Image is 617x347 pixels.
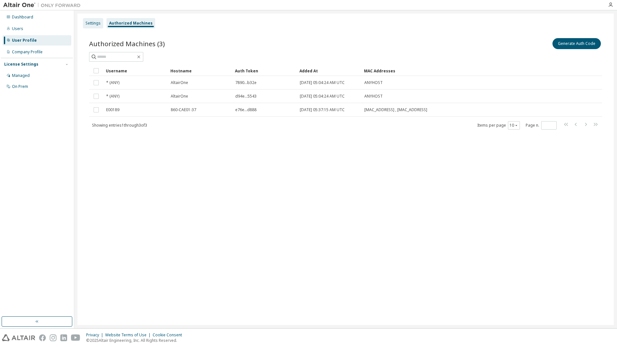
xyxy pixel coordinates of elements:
span: * (ANY) [106,94,119,99]
span: 7890...b32e [235,80,257,85]
div: Company Profile [12,49,43,55]
img: instagram.svg [50,334,56,341]
img: facebook.svg [39,334,46,341]
span: Authorized Machines (3) [89,39,165,48]
span: E00189 [106,107,119,112]
div: License Settings [4,62,38,67]
span: Items per page [477,121,520,130]
p: © 2025 Altair Engineering, Inc. All Rights Reserved. [86,338,186,343]
div: Managed [12,73,30,78]
div: Website Terms of Use [105,332,153,338]
span: [MAC_ADDRESS] , [MAC_ADDRESS] [364,107,427,112]
span: ANYHOST [364,80,383,85]
div: User Profile [12,38,37,43]
button: 10 [510,123,518,128]
span: e76e...d888 [235,107,257,112]
span: [DATE] 05:37:15 AM UTC [300,107,345,112]
div: Settings [86,21,101,26]
img: Altair One [3,2,84,8]
div: Cookie Consent [153,332,186,338]
span: 860-CAE01-37 [171,107,196,112]
span: d94e...5543 [235,94,257,99]
span: Showing entries 1 through 3 of 3 [92,122,147,128]
div: MAC Addresses [364,66,534,76]
div: Auth Token [235,66,294,76]
div: On Prem [12,84,28,89]
div: Hostname [170,66,230,76]
span: * (ANY) [106,80,119,85]
span: ANYHOST [364,94,383,99]
img: youtube.svg [71,334,80,341]
span: [DATE] 05:04:24 AM UTC [300,94,345,99]
span: Page n. [526,121,557,130]
img: altair_logo.svg [2,334,35,341]
img: linkedin.svg [60,334,67,341]
div: Dashboard [12,15,33,20]
div: Authorized Machines [109,21,153,26]
span: [DATE] 05:04:24 AM UTC [300,80,345,85]
div: Users [12,26,23,31]
button: Generate Auth Code [552,38,601,49]
div: Username [106,66,165,76]
div: Privacy [86,332,105,338]
span: AltairOne [171,80,188,85]
div: Added At [299,66,359,76]
span: AltairOne [171,94,188,99]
